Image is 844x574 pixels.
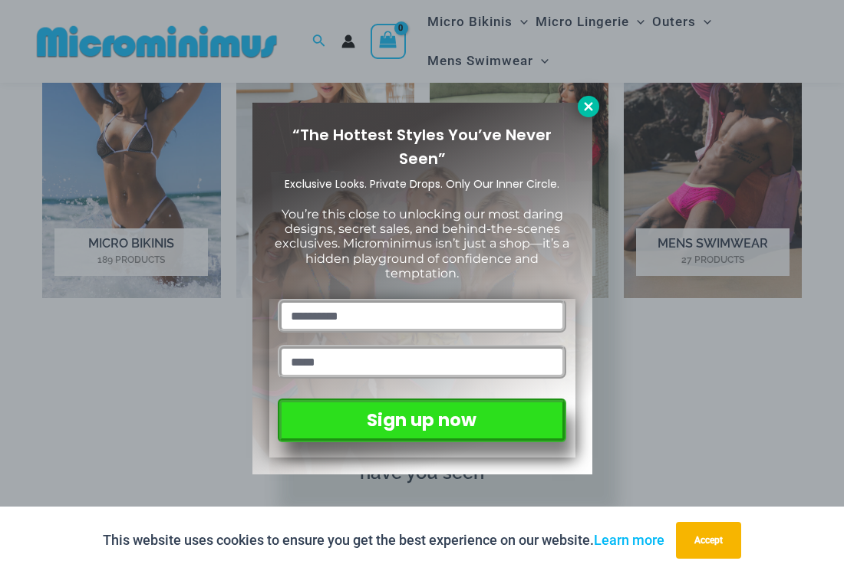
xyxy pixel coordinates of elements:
a: Learn more [594,532,664,548]
span: “The Hottest Styles You’ve Never Seen” [292,124,552,169]
p: This website uses cookies to ensure you get the best experience on our website. [103,529,664,552]
button: Accept [676,522,741,559]
button: Close [578,96,599,117]
span: Exclusive Looks. Private Drops. Only Our Inner Circle. [285,176,559,192]
span: You’re this close to unlocking our most daring designs, secret sales, and behind-the-scenes exclu... [275,207,569,280]
button: Sign up now [278,399,565,442]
